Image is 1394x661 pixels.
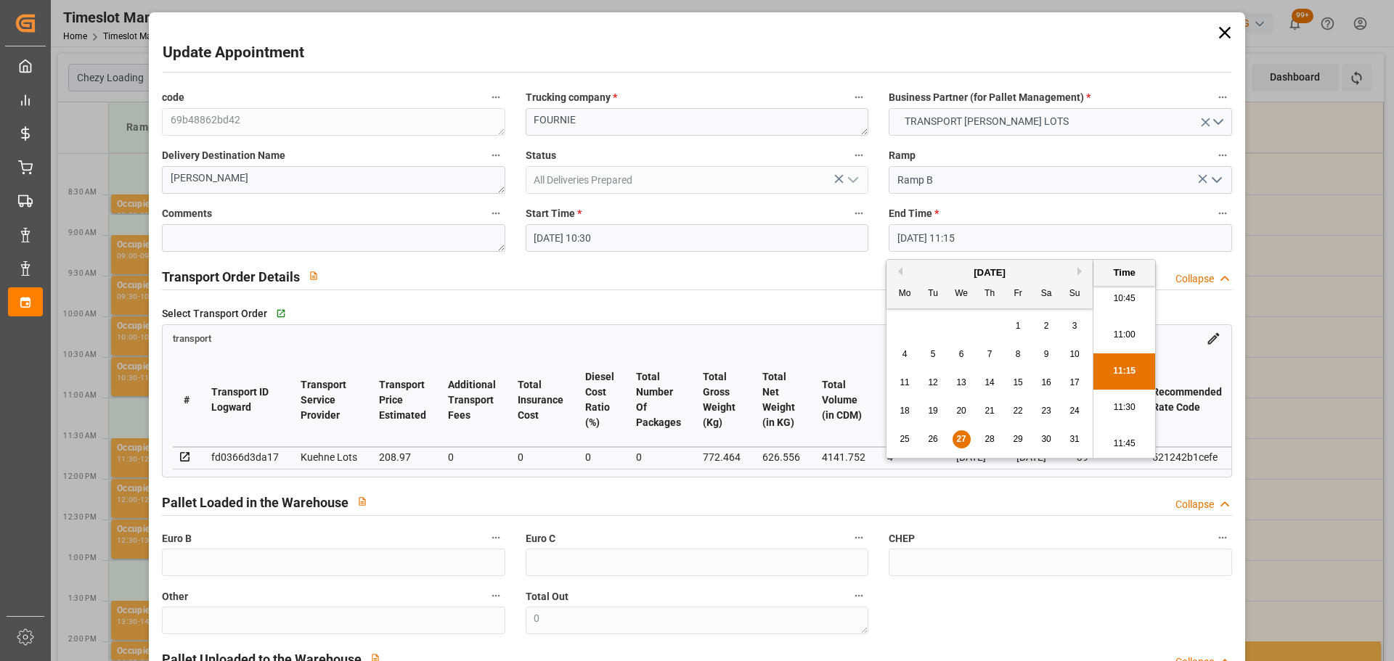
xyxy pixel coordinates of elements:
[896,285,914,303] div: Mo
[889,148,916,163] span: Ramp
[1009,317,1027,335] div: Choose Friday, August 1st, 2025
[636,448,681,466] div: 0
[1069,349,1079,359] span: 10
[1016,349,1021,359] span: 8
[162,108,505,136] textarea: 69b48862bd42
[924,402,942,420] div: Choose Tuesday, August 19th, 2025
[924,345,942,364] div: Choose Tuesday, August 5th, 2025
[1093,317,1155,353] li: 11:00
[928,434,937,444] span: 26
[956,434,966,444] span: 27
[891,312,1089,453] div: month 2025-08
[953,285,971,303] div: We
[162,90,184,105] span: code
[896,430,914,448] div: Choose Monday, August 25th, 2025
[162,148,285,163] span: Delivery Destination Name
[896,374,914,392] div: Choose Monday, August 11th, 2025
[886,266,1093,280] div: [DATE]
[1013,377,1022,387] span: 15
[1213,88,1232,107] button: Business Partner (for Pallet Management) *
[849,204,868,223] button: Start Time *
[692,353,751,447] th: Total Gross Weight (Kg)
[924,285,942,303] div: Tu
[173,353,200,447] th: #
[1213,528,1232,547] button: CHEP
[1038,317,1056,335] div: Choose Saturday, August 2nd, 2025
[896,345,914,364] div: Choose Monday, August 4th, 2025
[163,41,304,65] h2: Update Appointment
[211,448,279,466] div: fd0366d3da17
[486,204,505,223] button: Comments
[162,267,300,287] h2: Transport Order Details
[953,430,971,448] div: Choose Wednesday, August 27th, 2025
[894,267,902,276] button: Previous Month
[1141,353,1233,447] th: Recommended Rate Code
[953,402,971,420] div: Choose Wednesday, August 20th, 2025
[811,353,876,447] th: Total Volume (in CDM)
[1009,402,1027,420] div: Choose Friday, August 22nd, 2025
[486,586,505,605] button: Other
[162,206,212,221] span: Comments
[526,166,868,194] input: Type to search/select
[1152,448,1222,466] div: 521242b1cefe
[751,353,811,447] th: Total Net Weight (in KG)
[924,374,942,392] div: Choose Tuesday, August 12th, 2025
[987,349,992,359] span: 7
[300,262,327,290] button: View description
[1013,434,1022,444] span: 29
[368,353,437,447] th: Transport Price Estimated
[928,406,937,416] span: 19
[985,406,994,416] span: 21
[849,528,868,547] button: Euro C
[1038,430,1056,448] div: Choose Saturday, August 30th, 2025
[889,224,1231,252] input: DD-MM-YYYY HH:MM
[526,148,556,163] span: Status
[889,166,1231,194] input: Type to search/select
[1066,430,1084,448] div: Choose Sunday, August 31st, 2025
[959,349,964,359] span: 6
[1016,321,1021,331] span: 1
[1066,402,1084,420] div: Choose Sunday, August 24th, 2025
[981,374,999,392] div: Choose Thursday, August 14th, 2025
[1175,271,1214,287] div: Collapse
[1038,374,1056,392] div: Choose Saturday, August 16th, 2025
[162,531,192,546] span: Euro B
[1097,266,1152,280] div: Time
[981,285,999,303] div: Th
[931,349,936,359] span: 5
[1044,321,1049,331] span: 2
[822,448,865,466] div: 4141.752
[526,531,555,546] span: Euro C
[526,90,617,105] span: Trucking company
[173,332,211,343] a: transport
[585,448,614,466] div: 0
[290,353,368,447] th: Transport Service Provider
[348,488,376,515] button: View description
[953,374,971,392] div: Choose Wednesday, August 13th, 2025
[526,108,868,136] textarea: FOURNIE
[1044,349,1049,359] span: 9
[900,377,909,387] span: 11
[981,402,999,420] div: Choose Thursday, August 21st, 2025
[928,377,937,387] span: 12
[625,353,692,447] th: Total Number Of Packages
[703,448,741,466] div: 772.464
[900,434,909,444] span: 25
[1038,285,1056,303] div: Sa
[1069,406,1079,416] span: 24
[518,448,563,466] div: 0
[1066,345,1084,364] div: Choose Sunday, August 10th, 2025
[437,353,507,447] th: Additional Transport Fees
[1041,434,1051,444] span: 30
[849,586,868,605] button: Total Out
[162,589,188,604] span: Other
[849,146,868,165] button: Status
[1093,426,1155,462] li: 11:45
[1041,406,1051,416] span: 23
[956,377,966,387] span: 13
[1066,285,1084,303] div: Su
[301,448,357,466] div: Kuehne Lots
[1069,377,1079,387] span: 17
[896,402,914,420] div: Choose Monday, August 18th, 2025
[956,406,966,416] span: 20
